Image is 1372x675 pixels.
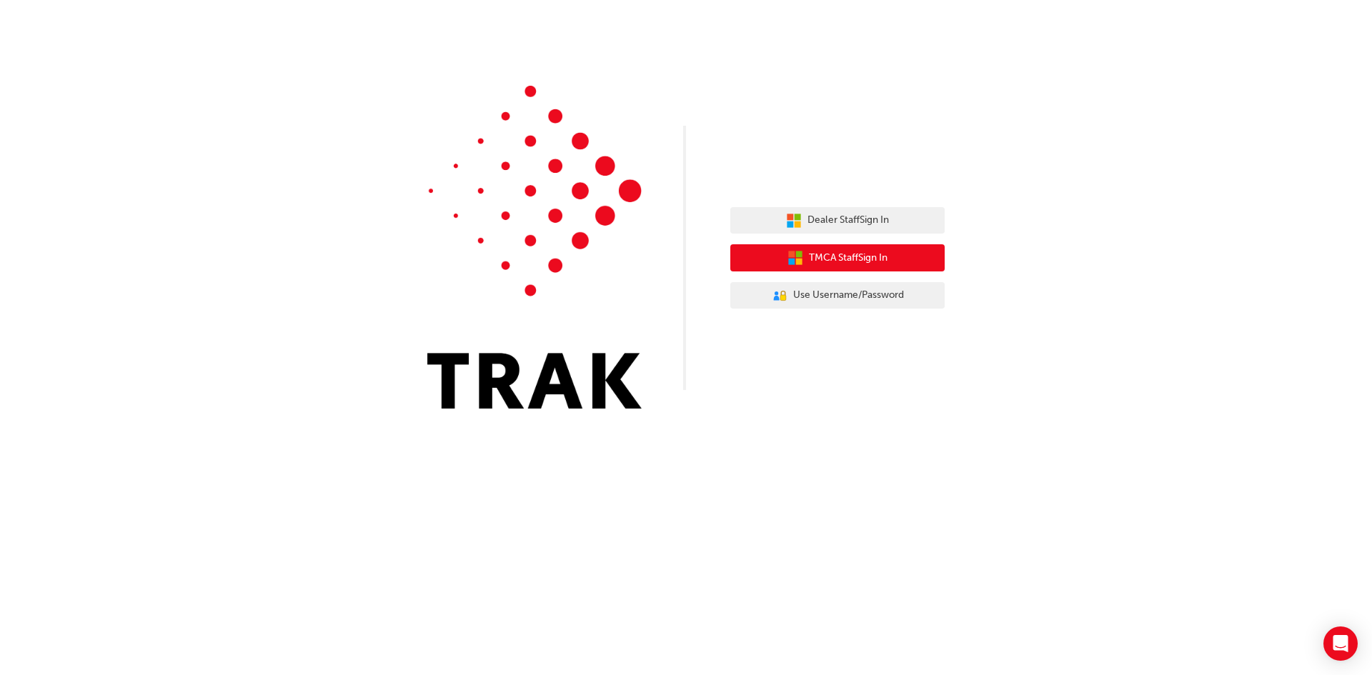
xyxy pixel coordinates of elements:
button: TMCA StaffSign In [730,244,945,271]
button: Dealer StaffSign In [730,207,945,234]
div: Open Intercom Messenger [1323,626,1358,661]
span: Dealer Staff Sign In [807,212,889,229]
span: TMCA Staff Sign In [809,250,888,266]
img: Trak [427,86,642,409]
span: Use Username/Password [793,287,904,304]
button: Use Username/Password [730,282,945,309]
